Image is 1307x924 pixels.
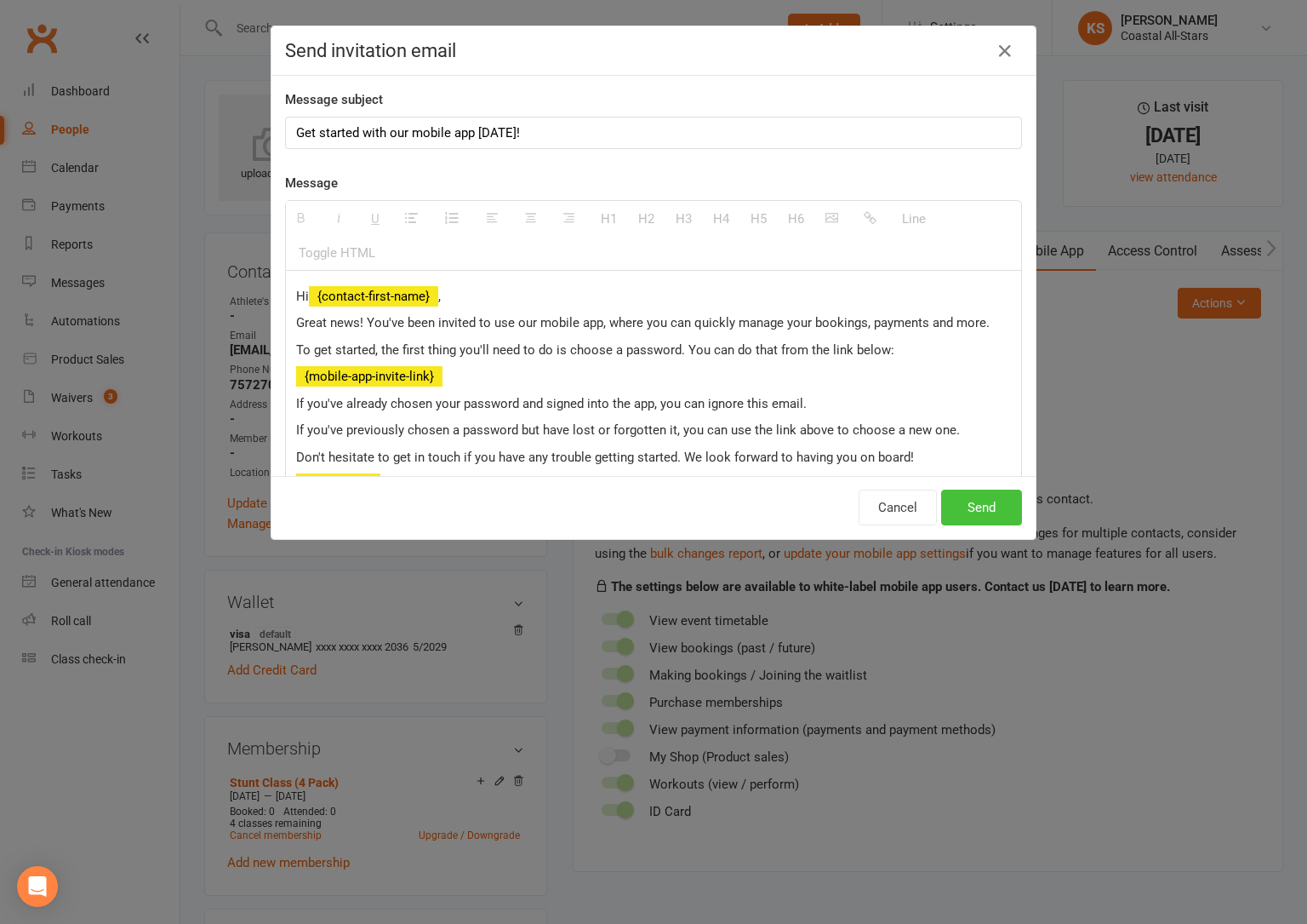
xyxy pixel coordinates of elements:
[296,286,1011,307] p: Hi ,
[991,37,1019,65] button: Close
[296,340,1011,360] p: To get started, the first thing you'll need to do is choose a password. You can do that from the ...
[285,40,1022,61] h4: Send invitation email
[286,118,1021,148] div: Get started with our mobile app [DATE]!
[296,420,1011,440] p: If you've previously chosen a password but have lost or forgotten it, you can use the link above ...
[285,173,338,193] label: Message
[296,393,1011,414] p: If you've already chosen your password and signed into the app, you can ignore this email.
[941,490,1022,525] button: Send
[296,447,1011,468] p: Don't hesitate to get in touch if you have any trouble getting started. We look forward to having...
[296,313,1011,333] p: Great news! You've been invited to use our mobile app, where you can quickly manage your bookings...
[17,866,58,907] div: Open Intercom Messenger
[859,490,937,525] button: Cancel
[285,89,383,110] label: Message subject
